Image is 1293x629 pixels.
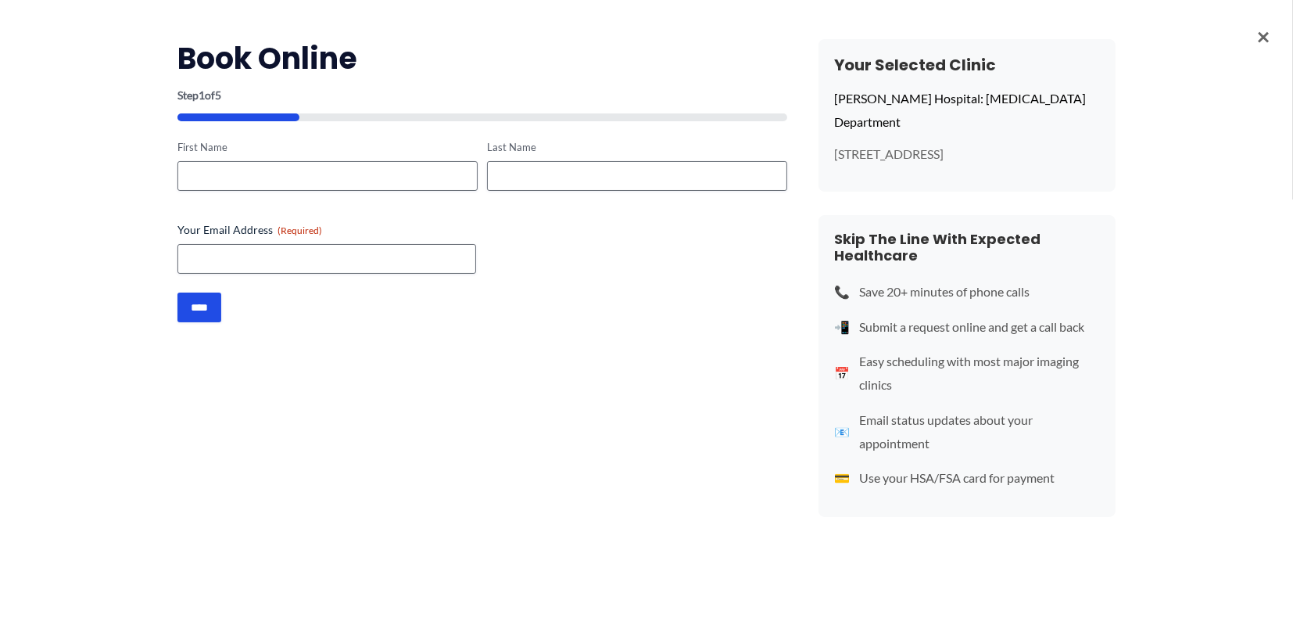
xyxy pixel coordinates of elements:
span: (Required) [278,225,322,236]
li: Save 20+ minutes of phone calls [834,280,1100,304]
span: 5 [215,88,221,102]
p: [PERSON_NAME] Hospital: [MEDICAL_DATA] Department [834,87,1100,133]
label: Your Email Address [177,222,787,238]
span: 1 [199,88,205,102]
p: [STREET_ADDRESS] [834,146,1100,163]
span: 📅 [834,361,850,385]
h4: Skip The Line With Expected Healthcare [834,231,1100,264]
label: Last Name [487,140,787,155]
span: 📲 [834,315,850,339]
h2: Book Online [177,39,787,77]
li: Easy scheduling with most major imaging clinics [834,350,1100,396]
p: Step of [177,90,787,101]
span: × [1257,16,1270,56]
label: First Name [177,140,478,155]
span: 💳 [834,466,850,490]
li: Submit a request online and get a call back [834,315,1100,339]
li: Use your HSA/FSA card for payment [834,466,1100,490]
li: Email status updates about your appointment [834,408,1100,455]
span: 📞 [834,280,850,304]
span: 📧 [834,420,850,444]
h3: Your Selected Clinic [834,55,1100,75]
